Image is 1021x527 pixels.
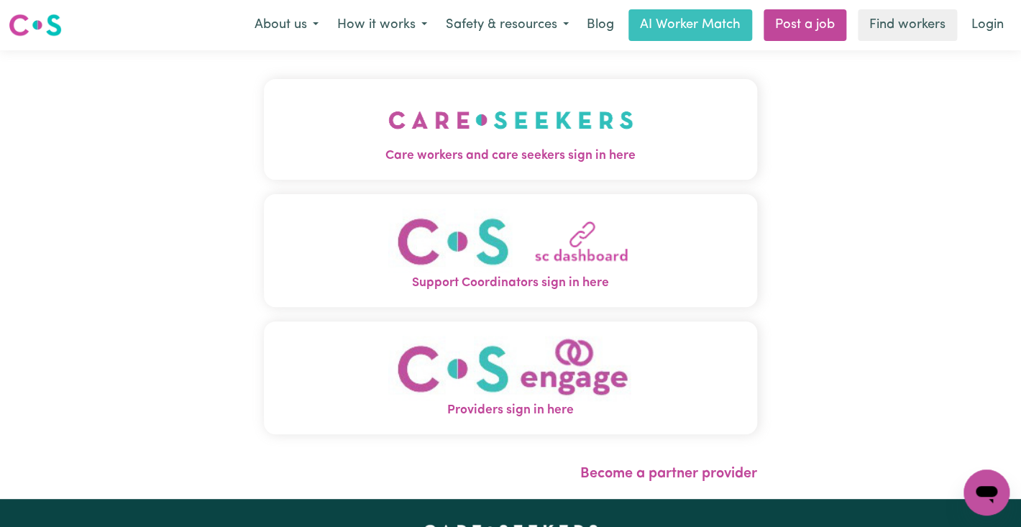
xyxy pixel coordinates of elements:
[963,9,1012,41] a: Login
[436,10,578,40] button: Safety & resources
[328,10,436,40] button: How it works
[628,9,752,41] a: AI Worker Match
[764,9,846,41] a: Post a job
[858,9,957,41] a: Find workers
[578,9,623,41] a: Blog
[264,147,757,165] span: Care workers and care seekers sign in here
[264,274,757,293] span: Support Coordinators sign in here
[264,79,757,180] button: Care workers and care seekers sign in here
[264,401,757,420] span: Providers sign in here
[264,194,757,307] button: Support Coordinators sign in here
[963,469,1009,515] iframe: Button to launch messaging window
[245,10,328,40] button: About us
[9,12,62,38] img: Careseekers logo
[9,9,62,42] a: Careseekers logo
[264,321,757,434] button: Providers sign in here
[580,467,757,481] a: Become a partner provider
